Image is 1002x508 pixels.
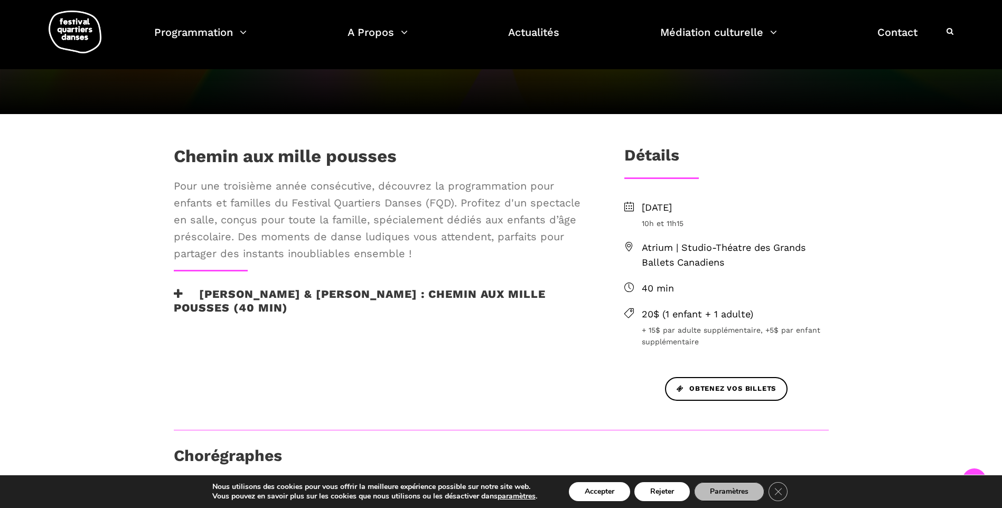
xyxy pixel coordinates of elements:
[634,482,690,501] button: Rejeter
[694,482,764,501] button: Paramètres
[212,492,537,501] p: Vous pouvez en savoir plus sur les cookies que nous utilisons ou les désactiver dans .
[498,492,536,501] button: paramètres
[642,281,829,296] span: 40 min
[877,23,917,54] a: Contact
[642,324,829,348] span: + 15$ par adulte supplémentaire, +5$ par enfant supplémentaire
[212,482,537,492] p: Nous utilisons des cookies pour vous offrir la meilleure expérience possible sur notre site web.
[348,23,408,54] a: A Propos
[174,287,590,314] h3: [PERSON_NAME] & [PERSON_NAME] : Chemin aux mille pousses (40 min)
[642,200,829,215] span: [DATE]
[665,377,788,401] a: Obtenez vos billets
[677,383,776,394] span: Obtenez vos billets
[174,146,397,172] h1: Chemin aux mille pousses
[624,146,679,172] h3: Détails
[569,482,630,501] button: Accepter
[508,23,559,54] a: Actualités
[174,446,282,473] h3: Chorégraphes
[769,482,788,501] button: Close GDPR Cookie Banner
[642,307,829,322] span: 20$ (1 enfant + 1 adulte)
[642,218,829,229] span: 10h et 11h15
[174,177,590,262] span: Pour une troisième année consécutive, découvrez la programmation pour enfants et familles du Fest...
[642,240,829,271] span: Atrium | Studio-Théatre des Grands Ballets Canadiens
[660,23,777,54] a: Médiation culturelle
[154,23,247,54] a: Programmation
[49,11,101,53] img: logo-fqd-med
